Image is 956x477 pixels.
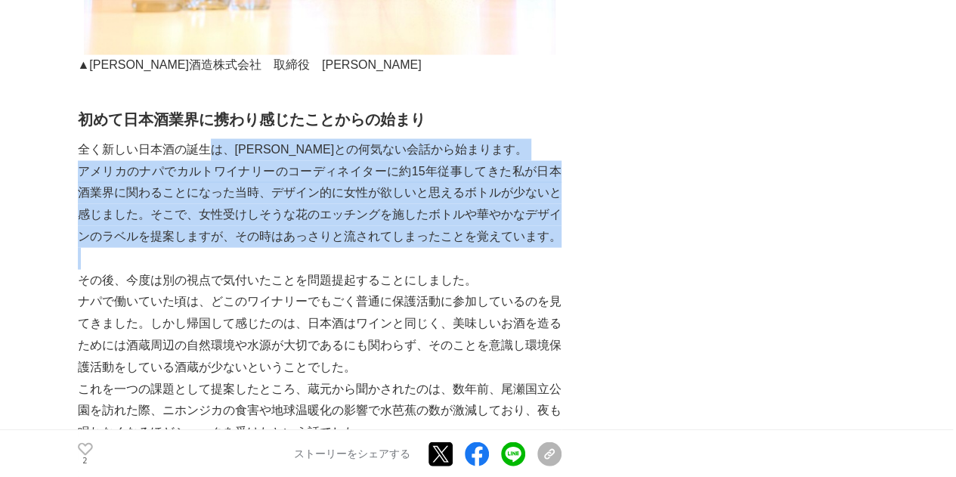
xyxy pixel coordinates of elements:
p: ▲[PERSON_NAME]酒造株式会社 取締役 [PERSON_NAME] [78,54,562,76]
p: アメリカのナパでカルトワイナリーのコーディネイターに約15年従事してきた私が日本酒業界に関わることになった当時、デザイン的に女性が欲しいと思えるボトルが少ないと感じました。そこで、女性受けしそう... [78,160,562,247]
p: 全く新しい日本酒の誕生は、[PERSON_NAME]との何気ない会話から始まります。 [78,138,562,160]
p: ストーリーをシェアする [294,447,410,460]
p: 2 [78,457,93,464]
p: これを一つの課題として提案したところ、蔵元から聞かされたのは、数年前、尾瀬国立公園を訪れた際、ニホンジカの食害や地球温暖化の影響で水芭蕉の数が激減しており、夜も眠れなくなるほどショックを受けたと... [78,378,562,443]
p: ナパで働いていた頃は、どこのワイナリーでもごく普通に保護活動に参加しているのを見てきました。しかし帰国して感じたのは、日本酒はワインと同じく、美味しいお酒を造るためには酒蔵周辺の自然環境や水源が... [78,290,562,377]
strong: 初めて日本酒業界に携わり感じたことからの始まり [78,110,425,127]
p: その後、今度は別の視点で気付いたことを問題提起することにしました。 [78,269,562,291]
